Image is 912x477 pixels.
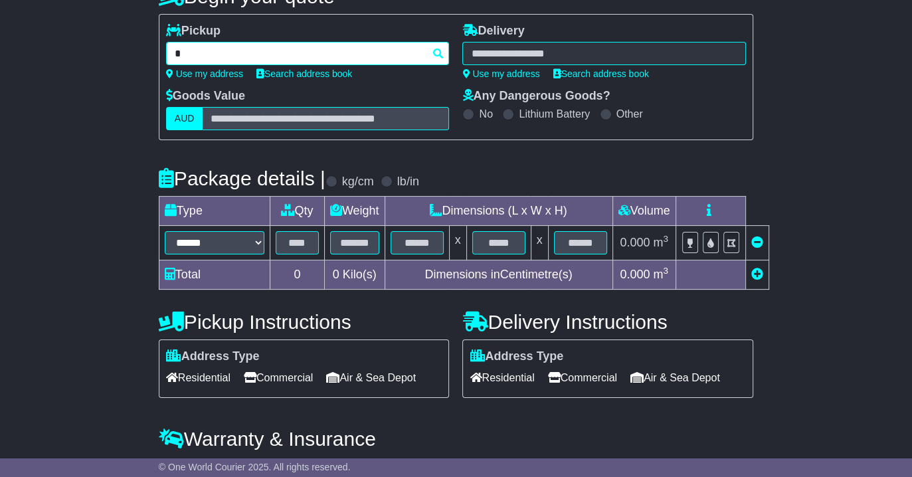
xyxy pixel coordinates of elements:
[479,108,492,120] label: No
[548,367,617,388] span: Commercial
[663,266,668,276] sup: 3
[256,68,352,79] a: Search address book
[385,260,612,290] td: Dimensions in Centimetre(s)
[620,268,650,281] span: 0.000
[519,108,590,120] label: Lithium Battery
[751,268,763,281] a: Add new item
[553,68,649,79] a: Search address book
[385,197,612,226] td: Dimensions (L x W x H)
[462,68,539,79] a: Use my address
[159,197,270,226] td: Type
[612,197,676,226] td: Volume
[159,311,450,333] h4: Pickup Instructions
[166,89,245,104] label: Goods Value
[462,24,524,39] label: Delivery
[470,367,534,388] span: Residential
[653,236,668,249] span: m
[333,268,339,281] span: 0
[166,42,450,65] typeahead: Please provide city
[462,89,610,104] label: Any Dangerous Goods?
[324,197,385,226] td: Weight
[159,456,753,471] div: All our quotes include a $ FreightSafe warranty.
[166,349,260,364] label: Address Type
[270,197,324,226] td: Qty
[166,367,230,388] span: Residential
[159,428,753,450] h4: Warranty & Insurance
[244,367,313,388] span: Commercial
[270,260,324,290] td: 0
[166,24,221,39] label: Pickup
[166,107,203,130] label: AUD
[630,367,720,388] span: Air & Sea Depot
[462,311,753,333] h4: Delivery Instructions
[342,175,374,189] label: kg/cm
[620,236,650,249] span: 0.000
[159,167,325,189] h4: Package details |
[159,462,351,472] span: © One World Courier 2025. All rights reserved.
[397,175,419,189] label: lb/in
[324,260,385,290] td: Kilo(s)
[166,68,243,79] a: Use my address
[653,268,668,281] span: m
[326,367,416,388] span: Air & Sea Depot
[293,456,313,470] span: 250
[159,260,270,290] td: Total
[470,349,563,364] label: Address Type
[616,108,643,120] label: Other
[531,226,548,260] td: x
[751,236,763,249] a: Remove this item
[663,234,668,244] sup: 3
[449,226,466,260] td: x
